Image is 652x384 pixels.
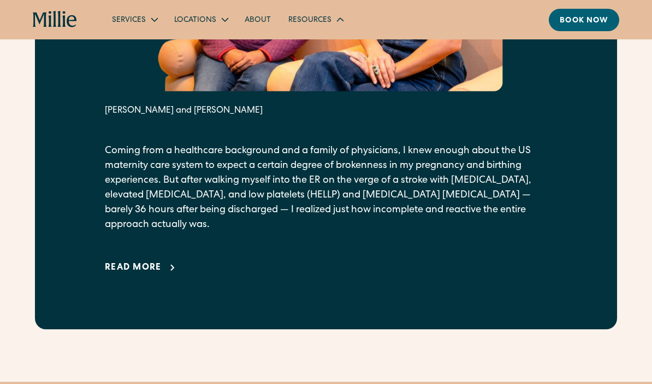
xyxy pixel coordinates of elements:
[560,15,608,27] div: Book now
[105,144,547,232] p: Coming from a healthcare background and a family of physicians, I knew enough about the US matern...
[33,11,77,28] a: home
[112,15,146,26] div: Services
[280,10,351,28] div: Resources
[105,104,547,118] div: [PERSON_NAME] and [PERSON_NAME]
[105,261,179,275] a: Read more
[103,10,165,28] div: Services
[236,10,280,28] a: About
[165,10,236,28] div: Locations
[549,9,619,31] a: Book now
[105,261,162,275] div: Read more
[288,15,331,26] div: Resources
[174,15,216,26] div: Locations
